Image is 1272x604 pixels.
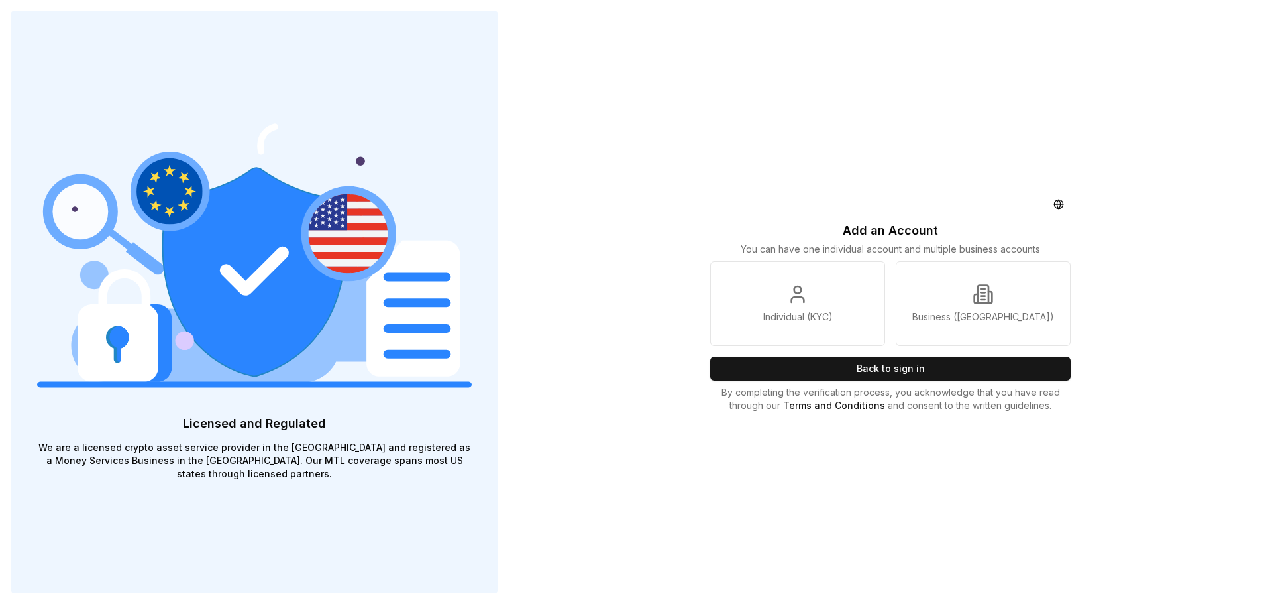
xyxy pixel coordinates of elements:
a: Terms and Conditions [783,400,888,411]
p: You can have one individual account and multiple business accounts [741,243,1040,256]
p: Licensed and Regulated [37,414,472,433]
p: Individual (KYC) [763,310,833,324]
a: Business ([GEOGRAPHIC_DATA]) [896,261,1071,346]
p: Add an Account [843,221,938,240]
button: Back to sign in [710,357,1071,381]
p: By completing the verification process, you acknowledge that you have read through our and consen... [710,386,1071,412]
p: Business ([GEOGRAPHIC_DATA]) [912,310,1054,324]
p: We are a licensed crypto asset service provider in the [GEOGRAPHIC_DATA] and registered as a Mone... [37,441,472,481]
a: Individual (KYC) [710,261,885,346]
